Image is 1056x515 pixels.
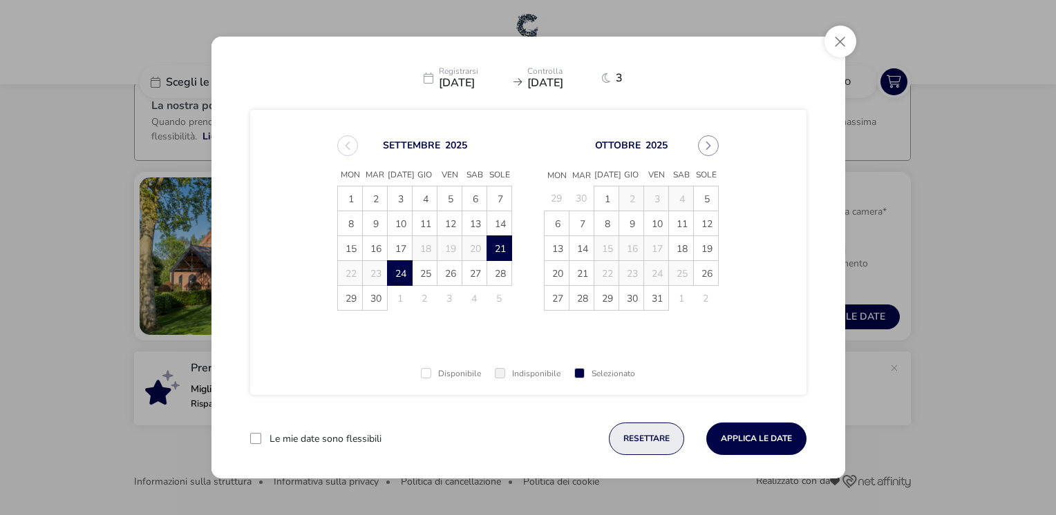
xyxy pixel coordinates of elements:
[388,165,413,186] span: [DATE]
[569,186,594,211] td: 30
[545,236,569,261] td: 13
[644,286,669,311] td: 31
[439,67,508,77] p: Registrarsi
[694,186,719,211] td: 5
[570,212,594,236] span: 7
[338,261,363,286] td: 22
[616,72,633,84] span: 3
[594,186,619,211] td: 1
[545,166,569,186] span: Mon
[609,422,684,455] button: resettare
[463,262,487,286] span: 27
[487,286,512,311] td: 5
[437,286,462,311] td: 3
[595,286,619,311] span: 29
[545,212,569,236] span: 6
[512,368,560,379] font: Indisponibile
[695,212,719,236] span: 12
[570,262,594,286] span: 21
[595,139,641,152] button: Scegli il mese
[594,261,619,286] td: 22
[462,186,487,211] td: 6
[669,186,694,211] td: 4
[527,77,596,88] span: [DATE]
[438,187,462,211] span: 5
[545,286,569,311] span: 27
[364,187,388,211] span: 2
[413,262,437,286] span: 25
[595,212,619,236] span: 8
[339,286,363,311] span: 29
[569,166,594,186] span: Mar
[363,236,388,261] td: 16
[694,286,719,311] td: 2
[645,212,669,236] span: 10
[339,212,363,236] span: 8
[364,286,388,311] span: 30
[569,261,594,286] td: 21
[487,186,512,211] td: 7
[669,211,694,236] td: 11
[698,135,719,156] button: Prossimo mese
[595,187,619,211] span: 1
[669,261,694,286] td: 25
[438,262,462,286] span: 26
[383,139,440,152] button: Scegli il mese
[413,187,437,211] span: 4
[363,165,388,186] span: Mar
[619,165,644,186] span: Gio
[569,211,594,236] td: 7
[487,261,512,286] td: 28
[594,165,619,186] span: [DATE]
[619,261,644,286] td: 23
[545,211,569,236] td: 6
[437,236,462,261] td: 19
[695,262,719,286] span: 26
[824,26,856,57] button: Chiudere
[462,286,487,311] td: 4
[439,77,508,88] span: [DATE]
[594,236,619,261] td: 15
[545,262,569,286] span: 20
[619,236,644,261] td: 16
[488,187,512,211] span: 7
[413,165,437,186] span: Gio
[527,67,596,77] p: Controlla
[338,211,363,236] td: 8
[488,262,512,286] span: 28
[413,236,437,261] td: 18
[413,286,437,311] td: 2
[594,211,619,236] td: 8
[644,211,669,236] td: 10
[462,165,487,186] span: Sab
[570,237,594,261] span: 14
[706,422,807,455] button: Applica le date
[487,211,512,236] td: 14
[437,211,462,236] td: 12
[338,186,363,211] td: 1
[620,212,644,236] span: 9
[669,236,694,261] td: 18
[339,187,363,211] span: 1
[592,368,635,379] font: Selezionato
[338,286,363,311] td: 29
[545,261,569,286] td: 20
[644,165,669,186] span: Ven
[388,262,413,286] span: 24
[364,212,388,236] span: 9
[388,236,413,261] td: 17
[488,212,512,236] span: 14
[620,286,644,311] span: 30
[670,212,694,236] span: 11
[438,212,462,236] span: 12
[644,261,669,286] td: 24
[445,139,467,152] button: Scegli l'anno
[338,236,363,261] td: 15
[694,165,719,186] span: Sole
[363,261,388,286] td: 23
[570,286,594,311] span: 28
[569,236,594,261] td: 14
[594,286,619,311] td: 29
[270,434,381,444] label: Le mie date sono flessibili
